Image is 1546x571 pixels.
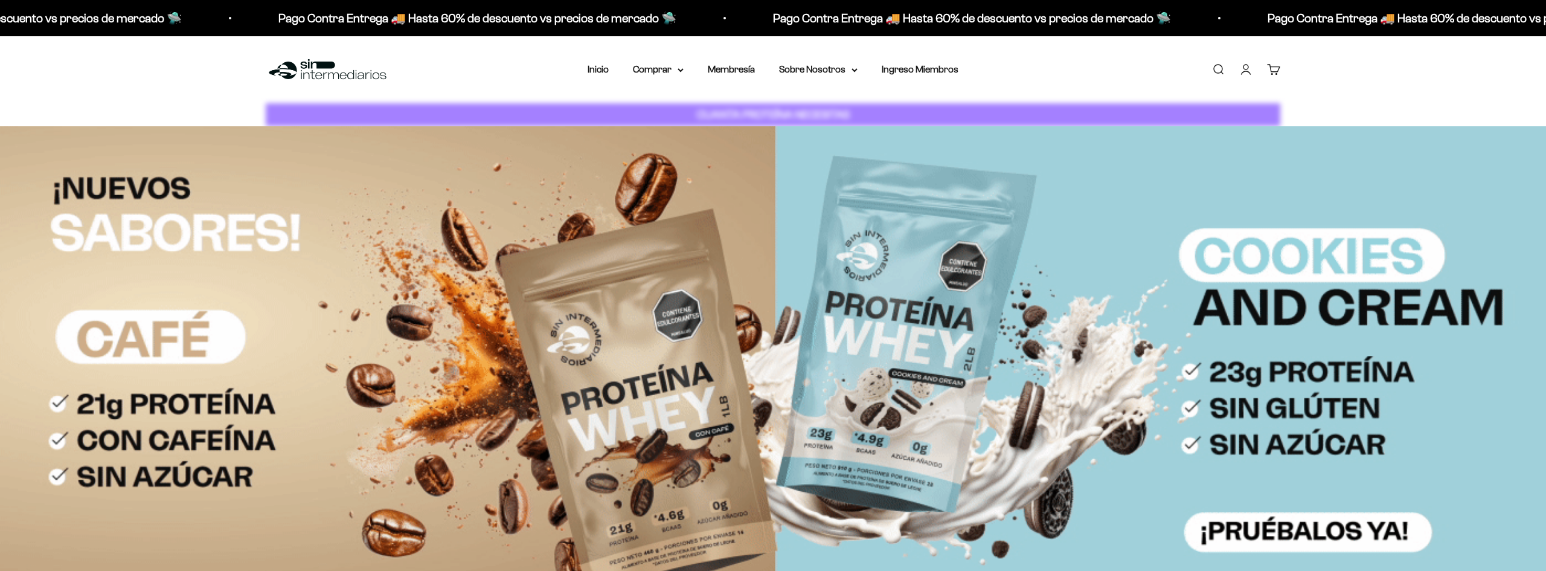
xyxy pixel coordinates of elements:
[278,8,676,28] p: Pago Contra Entrega 🚚 Hasta 60% de descuento vs precios de mercado 🛸
[779,62,858,77] summary: Sobre Nosotros
[633,62,684,77] summary: Comprar
[588,64,609,74] a: Inicio
[697,108,850,121] strong: CUANTA PROTEÍNA NECESITAS
[773,8,1171,28] p: Pago Contra Entrega 🚚 Hasta 60% de descuento vs precios de mercado 🛸
[882,64,958,74] a: Ingreso Miembros
[708,64,755,74] a: Membresía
